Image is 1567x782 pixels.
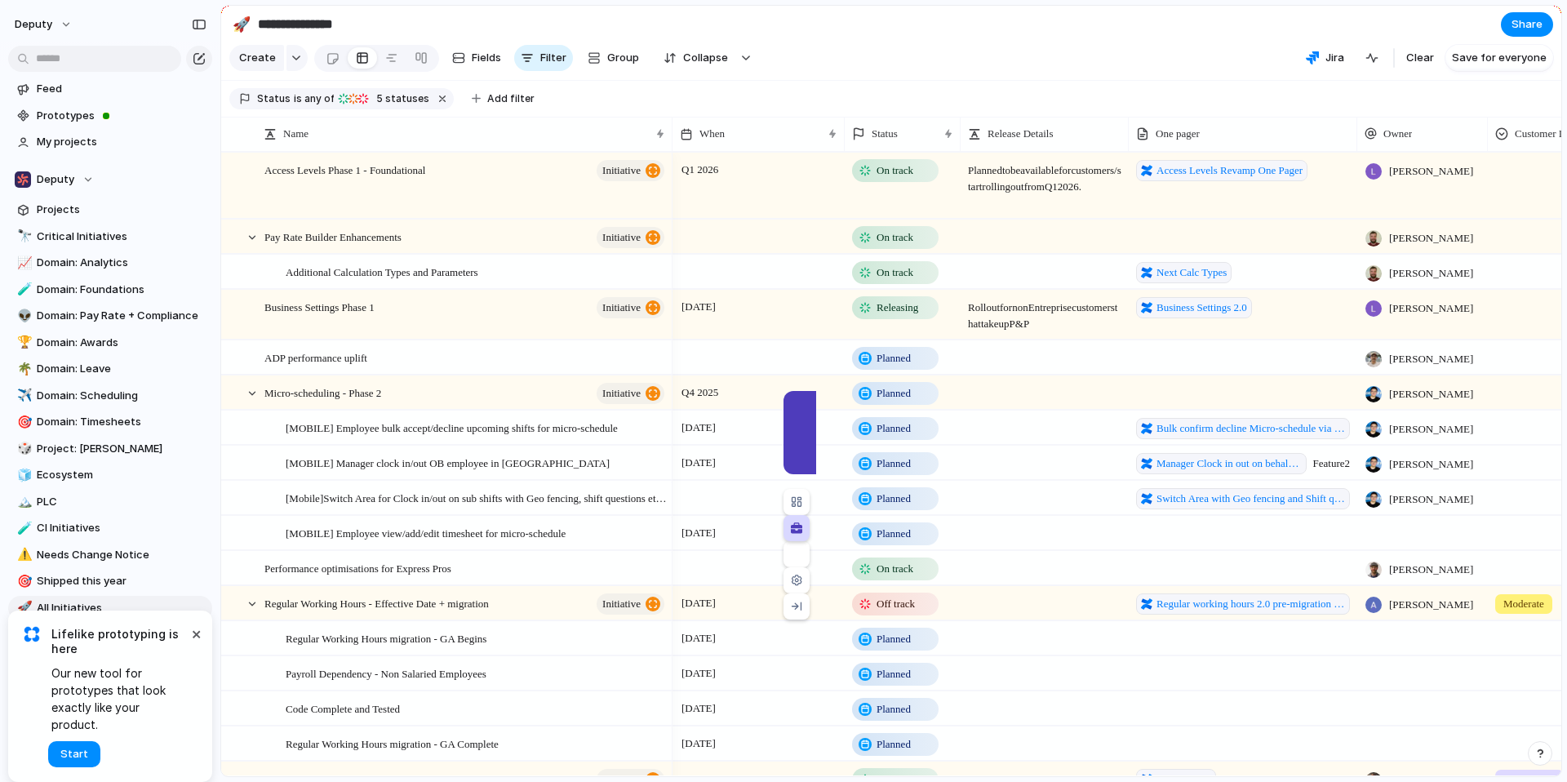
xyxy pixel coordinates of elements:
[961,153,1128,195] span: Planned to be available for customers / start rolling out from Q1 2026.
[37,134,206,150] span: My projects
[37,388,206,404] span: Domain: Scheduling
[8,569,212,593] a: 🎯Shipped this year
[677,699,720,718] span: [DATE]
[37,202,206,218] span: Projects
[8,490,212,514] a: 🏔️PLC
[8,543,212,567] div: ⚠️Needs Change Notice
[683,50,728,66] span: Collapse
[233,13,251,35] div: 🚀
[37,282,206,298] span: Domain: Foundations
[602,593,641,615] span: initiative
[8,463,212,487] div: 🧊Ecosystem
[579,45,647,71] button: Group
[286,262,478,281] span: Additional Calculation Types and Parameters
[264,160,425,179] span: Access Levels Phase 1 - Foundational
[1156,264,1227,281] span: Next Calc Types
[1156,455,1302,472] span: Manager Clock in out on behalf of Employee for Micro-Schedule
[877,561,913,577] span: On track
[1389,386,1473,402] span: [PERSON_NAME]
[15,414,31,430] button: 🎯
[286,418,618,437] span: [MOBILE] Employee bulk accept/decline upcoming shifts for micro-schedule
[597,160,664,181] button: initiative
[15,520,31,536] button: 🧪
[37,573,206,589] span: Shipped this year
[462,87,544,110] button: Add filter
[1389,597,1473,613] span: [PERSON_NAME]
[1136,453,1307,474] a: Manager Clock in out on behalf of Employee for Micro-Schedule
[1156,491,1345,507] span: Switch Area with Geo fencing and Shift questions for Micro-scheduling clock in out?force_transiti...
[51,664,188,733] span: Our new tool for prototypes that look exactly like your product.
[37,335,206,351] span: Domain: Awards
[17,280,29,299] div: 🧪
[17,333,29,352] div: 🏆
[607,50,639,66] span: Group
[229,45,284,71] button: Create
[8,516,212,540] a: 🧪CI Initiatives
[15,16,52,33] span: deputy
[17,545,29,564] div: ⚠️
[677,629,720,648] span: [DATE]
[1130,447,1356,474] span: Feature 2
[8,384,212,408] a: ✈️Domain: Scheduling
[37,600,206,616] span: All Initiatives
[1389,163,1473,180] span: [PERSON_NAME]
[1503,596,1544,612] span: Moderate
[264,383,381,402] span: Micro-scheduling - Phase 2
[1299,46,1351,70] button: Jira
[286,488,667,507] span: [Mobile]Switch Area for Clock in/out on sub shifts with Geo fencing, shift questions etc from sub...
[37,308,206,324] span: Domain: Pay Rate + Compliance
[677,593,720,613] span: [DATE]
[540,50,566,66] span: Filter
[1389,300,1473,317] span: [PERSON_NAME]
[302,91,334,106] span: any of
[677,734,720,753] span: [DATE]
[677,383,722,402] span: Q4 2025
[602,382,641,405] span: initiative
[37,108,206,124] span: Prototypes
[8,251,212,275] a: 📈Domain: Analytics
[1136,160,1307,181] a: Access Levels Revamp One Pager
[8,437,212,461] a: 🎲Project: [PERSON_NAME]
[17,439,29,458] div: 🎲
[264,593,489,612] span: Regular Working Hours - Effective Date + migration
[15,282,31,298] button: 🧪
[264,348,367,367] span: ADP performance uplift
[283,126,309,142] span: Name
[677,664,720,683] span: [DATE]
[286,664,486,682] span: Payroll Dependency - Non Salaried Employees
[15,229,31,245] button: 🔭
[677,418,720,438] span: [DATE]
[877,526,911,542] span: Planned
[8,224,212,249] a: 🔭Critical Initiatives
[37,255,206,271] span: Domain: Analytics
[229,11,255,38] button: 🚀
[17,413,29,432] div: 🎯
[17,572,29,591] div: 🎯
[15,467,31,483] button: 🧊
[8,304,212,328] a: 👽Domain: Pay Rate + Compliance
[1136,488,1350,509] a: Switch Area with Geo fencing and Shift questions for Micro-scheduling clock in out?force_transiti...
[677,453,720,473] span: [DATE]
[872,126,898,142] span: Status
[877,300,918,316] span: Releasing
[37,361,206,377] span: Domain: Leave
[654,45,736,71] button: Collapse
[8,357,212,381] a: 🌴Domain: Leave
[291,90,337,108] button: isany of
[286,734,499,753] span: Regular Working Hours migration - GA Complete
[602,296,641,319] span: initiative
[17,598,29,617] div: 🚀
[677,297,720,317] span: [DATE]
[8,198,212,222] a: Projects
[15,388,31,404] button: ✈️
[1136,262,1232,283] a: Next Calc Types
[877,420,911,437] span: Planned
[264,227,402,246] span: Pay Rate Builder Enhancements
[60,746,88,762] span: Start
